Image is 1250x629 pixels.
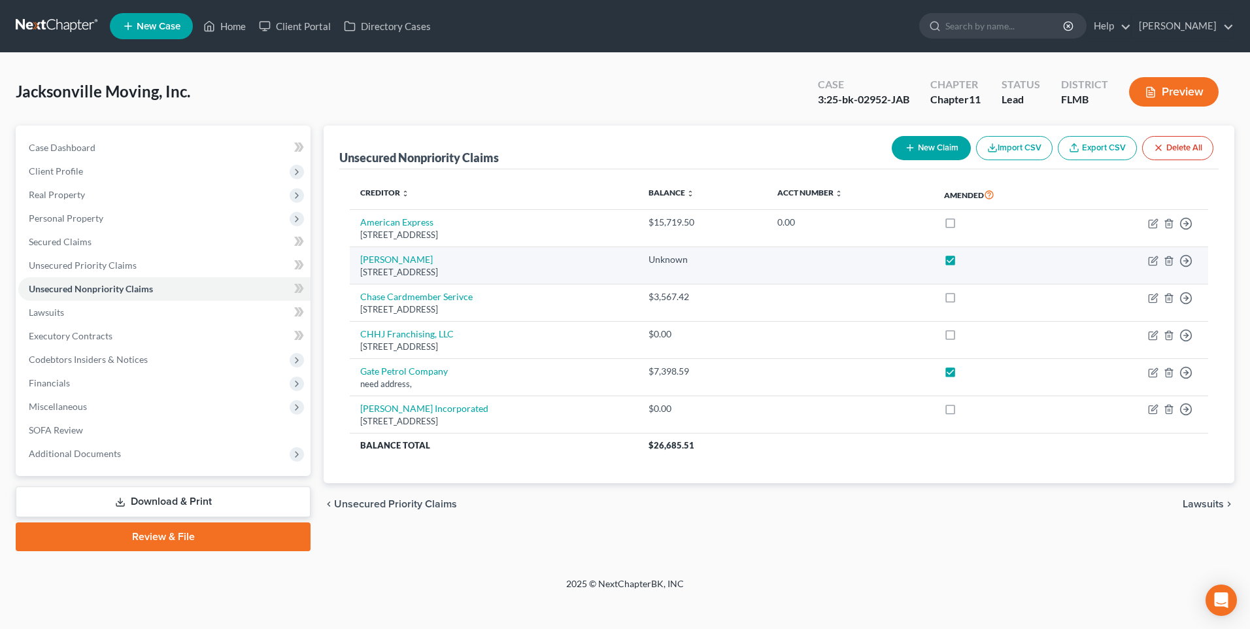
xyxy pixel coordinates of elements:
[337,14,437,38] a: Directory Cases
[686,190,694,197] i: unfold_more
[29,142,95,153] span: Case Dashboard
[777,188,843,197] a: Acct Number unfold_more
[360,378,628,390] div: need address,
[197,14,252,38] a: Home
[324,499,457,509] button: chevron_left Unsecured Priority Claims
[18,301,311,324] a: Lawsuits
[1087,14,1131,38] a: Help
[29,236,92,247] span: Secured Claims
[930,92,981,107] div: Chapter
[649,216,756,229] div: $15,719.50
[18,418,311,442] a: SOFA Review
[252,14,337,38] a: Client Portal
[835,190,843,197] i: unfold_more
[18,136,311,160] a: Case Dashboard
[360,328,454,339] a: CHHJ Franchising, LLC
[18,230,311,254] a: Secured Claims
[29,448,121,459] span: Additional Documents
[29,354,148,365] span: Codebtors Insiders & Notices
[18,277,311,301] a: Unsecured Nonpriority Claims
[930,77,981,92] div: Chapter
[1002,77,1040,92] div: Status
[1183,499,1234,509] button: Lawsuits chevron_right
[1129,77,1219,107] button: Preview
[360,415,628,428] div: [STREET_ADDRESS]
[777,216,923,229] div: 0.00
[360,216,433,228] a: American Express
[649,253,756,266] div: Unknown
[360,403,488,414] a: [PERSON_NAME] Incorporated
[29,424,83,435] span: SOFA Review
[29,212,103,224] span: Personal Property
[137,22,180,31] span: New Case
[29,165,83,177] span: Client Profile
[16,486,311,517] a: Download & Print
[16,522,311,551] a: Review & File
[360,291,473,302] a: Chase Cardmember Serivce
[1142,136,1213,160] button: Delete All
[29,260,137,271] span: Unsecured Priority Claims
[649,328,756,341] div: $0.00
[252,577,998,601] div: 2025 © NextChapterBK, INC
[1061,77,1108,92] div: District
[334,499,457,509] span: Unsecured Priority Claims
[945,14,1065,38] input: Search by name...
[818,92,909,107] div: 3:25-bk-02952-JAB
[818,77,909,92] div: Case
[969,93,981,105] span: 11
[360,229,628,241] div: [STREET_ADDRESS]
[649,365,756,378] div: $7,398.59
[934,180,1072,210] th: Amended
[360,254,433,265] a: [PERSON_NAME]
[1224,499,1234,509] i: chevron_right
[1183,499,1224,509] span: Lawsuits
[1206,585,1237,616] div: Open Intercom Messenger
[892,136,971,160] button: New Claim
[401,190,409,197] i: unfold_more
[29,401,87,412] span: Miscellaneous
[649,440,694,450] span: $26,685.51
[360,266,628,279] div: [STREET_ADDRESS]
[360,341,628,353] div: [STREET_ADDRESS]
[18,254,311,277] a: Unsecured Priority Claims
[350,433,638,457] th: Balance Total
[16,82,190,101] span: Jacksonville Moving, Inc.
[29,377,70,388] span: Financials
[360,365,448,377] a: Gate Petrol Company
[649,188,694,197] a: Balance unfold_more
[1002,92,1040,107] div: Lead
[29,283,153,294] span: Unsecured Nonpriority Claims
[976,136,1053,160] button: Import CSV
[1132,14,1234,38] a: [PERSON_NAME]
[324,499,334,509] i: chevron_left
[1058,136,1137,160] a: Export CSV
[649,290,756,303] div: $3,567.42
[29,330,112,341] span: Executory Contracts
[649,402,756,415] div: $0.00
[18,324,311,348] a: Executory Contracts
[29,189,85,200] span: Real Property
[360,303,628,316] div: [STREET_ADDRESS]
[339,150,499,165] div: Unsecured Nonpriority Claims
[29,307,64,318] span: Lawsuits
[360,188,409,197] a: Creditor unfold_more
[1061,92,1108,107] div: FLMB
